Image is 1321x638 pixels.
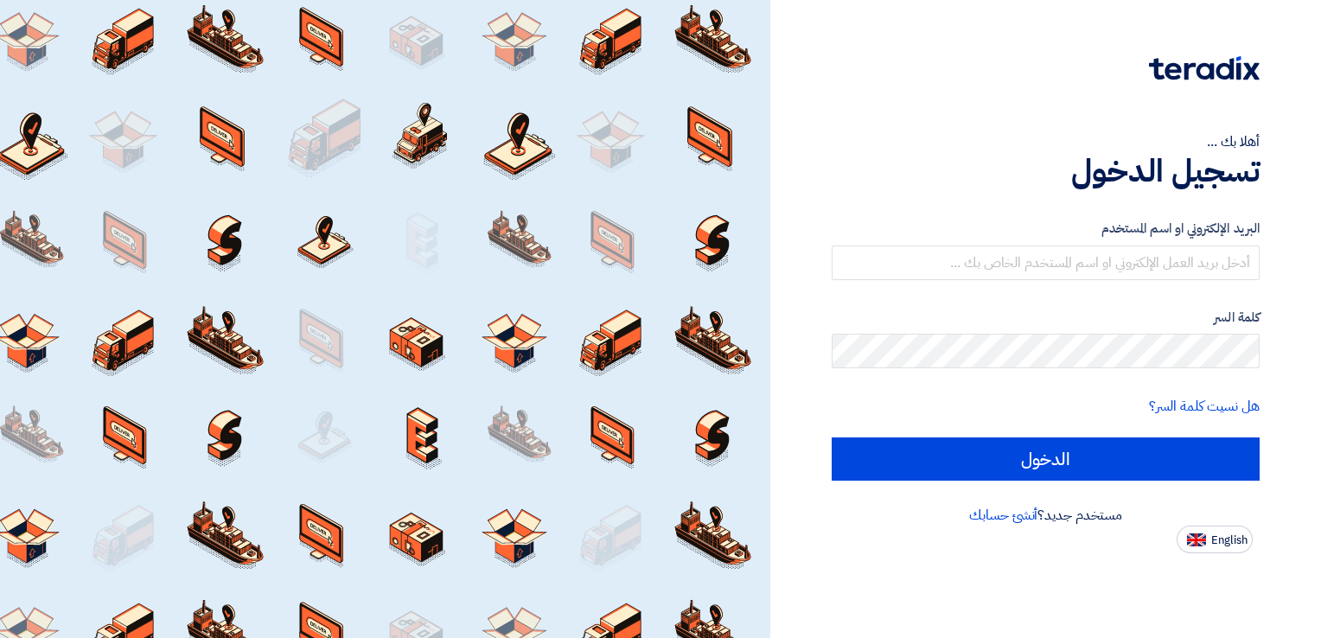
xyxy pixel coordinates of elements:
[969,505,1037,526] a: أنشئ حسابك
[832,131,1260,152] div: أهلا بك ...
[1149,396,1260,417] a: هل نسيت كلمة السر؟
[1149,56,1260,80] img: Teradix logo
[1211,534,1248,546] span: English
[832,219,1260,239] label: البريد الإلكتروني او اسم المستخدم
[832,437,1260,481] input: الدخول
[832,246,1260,280] input: أدخل بريد العمل الإلكتروني او اسم المستخدم الخاص بك ...
[832,152,1260,190] h1: تسجيل الدخول
[832,505,1260,526] div: مستخدم جديد؟
[832,308,1260,328] label: كلمة السر
[1177,526,1253,553] button: English
[1187,533,1206,546] img: en-US.png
